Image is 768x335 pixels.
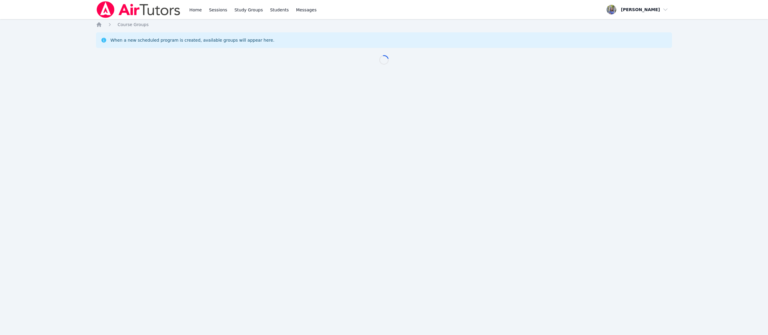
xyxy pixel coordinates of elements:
[296,7,317,13] span: Messages
[96,1,181,18] img: Air Tutors
[96,22,672,28] nav: Breadcrumb
[110,37,274,43] div: When a new scheduled program is created, available groups will appear here.
[118,22,148,27] span: Course Groups
[118,22,148,28] a: Course Groups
